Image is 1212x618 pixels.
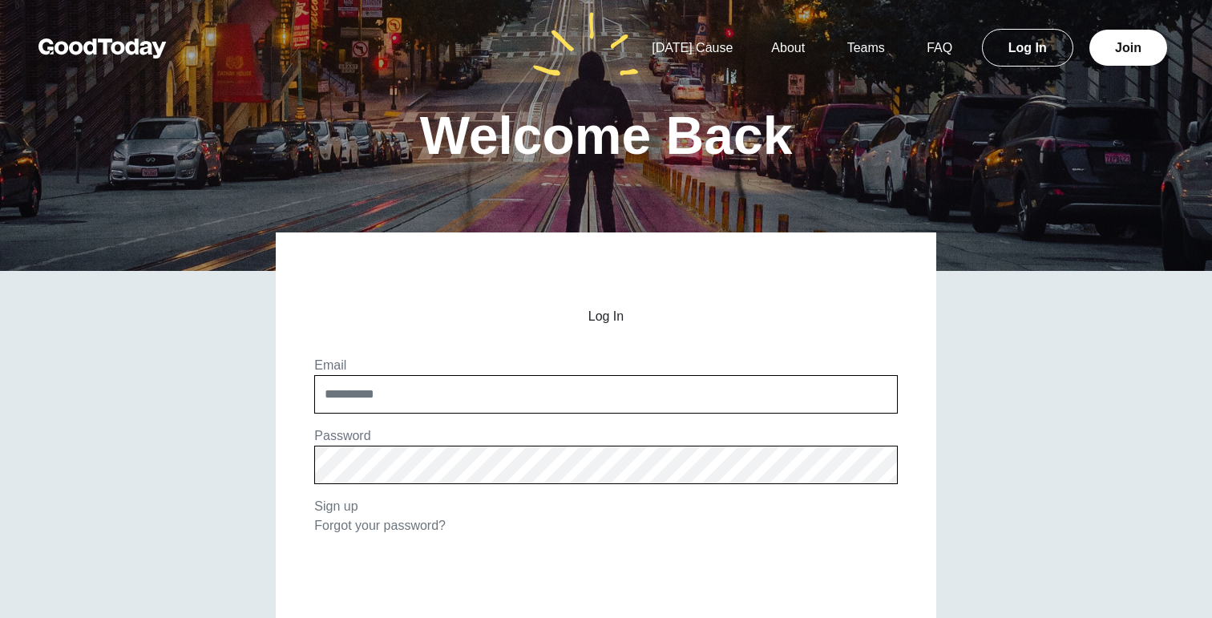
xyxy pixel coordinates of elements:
a: Log In [982,29,1073,67]
a: FAQ [907,41,972,55]
label: Password [314,429,370,442]
a: Join [1089,30,1167,66]
a: Sign up [314,499,358,513]
label: Email [314,358,346,372]
h2: Log In [314,309,897,324]
img: GoodToday [38,38,167,59]
a: Teams [828,41,904,55]
a: About [752,41,824,55]
a: [DATE] Cause [632,41,752,55]
a: Forgot your password? [314,519,446,532]
h1: Welcome Back [420,109,793,162]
